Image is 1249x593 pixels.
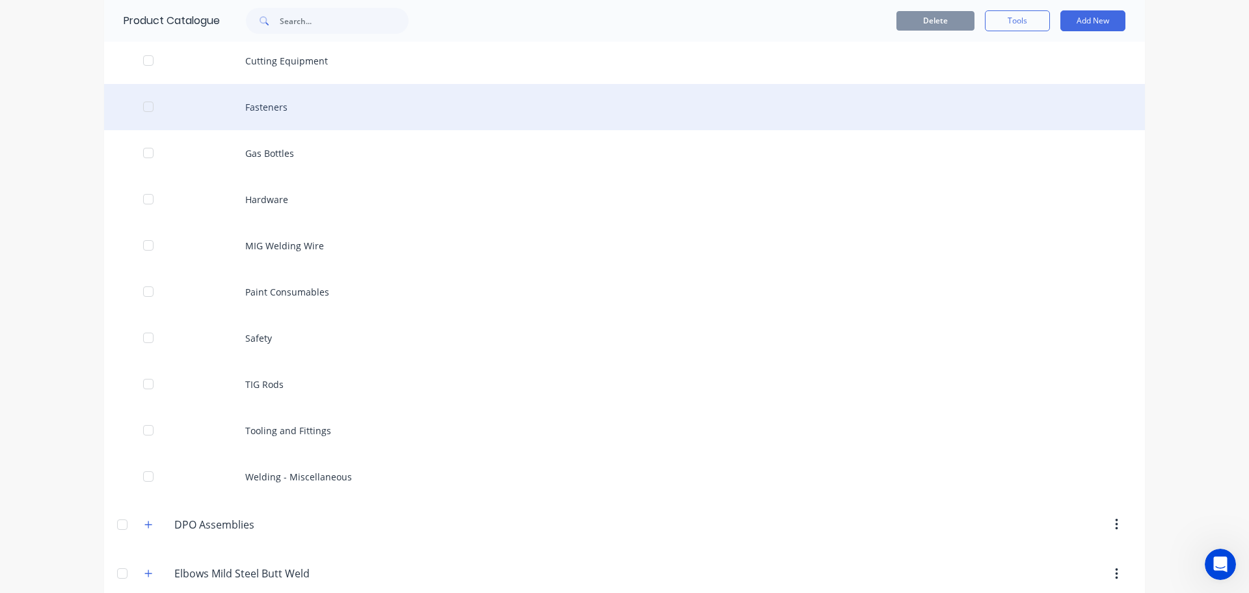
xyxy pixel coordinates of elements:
[104,454,1145,500] div: Welding - Miscellaneous
[104,315,1145,361] div: Safety
[104,84,1145,130] div: Fasteners
[104,407,1145,454] div: Tooling and Fittings
[985,10,1050,31] button: Tools
[104,38,1145,84] div: Cutting Equipment
[104,176,1145,223] div: Hardware
[280,8,409,34] input: Search...
[896,11,974,31] button: Delete
[1205,549,1236,580] iframe: Intercom live chat
[1060,10,1125,31] button: Add New
[104,361,1145,407] div: TIG Rods
[174,566,329,581] input: Enter category name
[104,269,1145,315] div: Paint Consumables
[174,517,329,532] input: Enter category name
[104,130,1145,176] div: Gas Bottles
[104,223,1145,269] div: MIG Welding Wire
